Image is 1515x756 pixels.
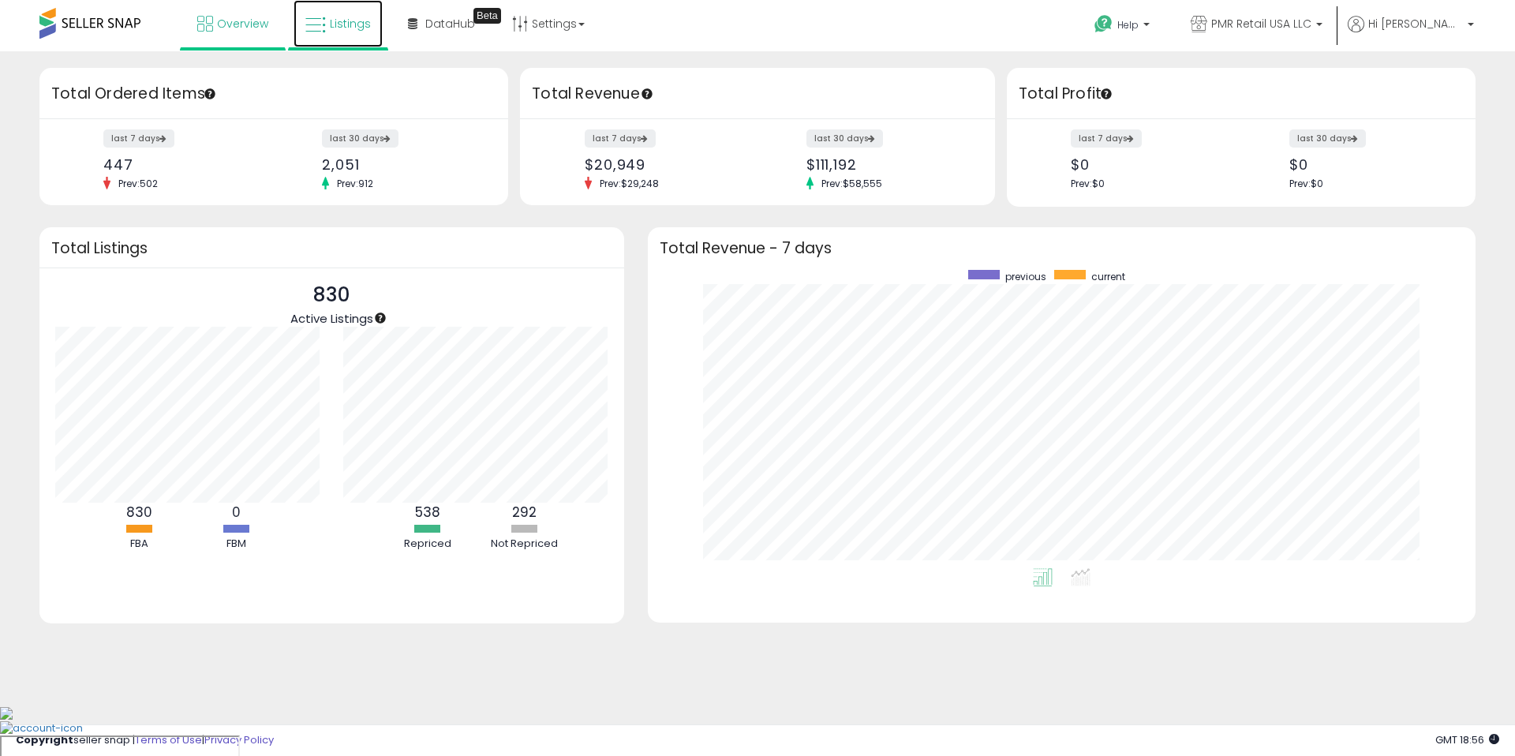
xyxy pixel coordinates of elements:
[415,503,440,522] b: 538
[290,310,373,327] span: Active Listings
[806,156,967,173] div: $111,192
[1289,156,1448,173] div: $0
[51,83,496,105] h3: Total Ordered Items
[203,87,217,101] div: Tooltip anchor
[330,16,371,32] span: Listings
[1071,156,1229,173] div: $0
[473,8,501,24] div: Tooltip anchor
[1211,16,1311,32] span: PMR Retail USA LLC
[1082,2,1165,51] a: Help
[1071,129,1142,148] label: last 7 days
[660,242,1464,254] h3: Total Revenue - 7 days
[585,129,656,148] label: last 7 days
[1368,16,1463,32] span: Hi [PERSON_NAME]
[290,280,373,310] p: 830
[126,503,152,522] b: 830
[1289,129,1366,148] label: last 30 days
[1005,270,1046,283] span: previous
[322,129,398,148] label: last 30 days
[425,16,475,32] span: DataHub
[814,177,890,190] span: Prev: $58,555
[380,537,475,552] div: Repriced
[1094,14,1113,34] i: Get Help
[103,156,262,173] div: 447
[322,156,481,173] div: 2,051
[103,129,174,148] label: last 7 days
[232,503,241,522] b: 0
[1099,87,1113,101] div: Tooltip anchor
[51,242,612,254] h3: Total Listings
[532,83,983,105] h3: Total Revenue
[640,87,654,101] div: Tooltip anchor
[1091,270,1125,283] span: current
[1348,16,1474,51] a: Hi [PERSON_NAME]
[592,177,667,190] span: Prev: $29,248
[189,537,283,552] div: FBM
[1289,177,1323,190] span: Prev: $0
[217,16,268,32] span: Overview
[1071,177,1105,190] span: Prev: $0
[92,537,186,552] div: FBA
[806,129,883,148] label: last 30 days
[585,156,746,173] div: $20,949
[373,311,387,325] div: Tooltip anchor
[1019,83,1464,105] h3: Total Profit
[110,177,166,190] span: Prev: 502
[477,537,572,552] div: Not Repriced
[1117,18,1139,32] span: Help
[329,177,381,190] span: Prev: 912
[512,503,537,522] b: 292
